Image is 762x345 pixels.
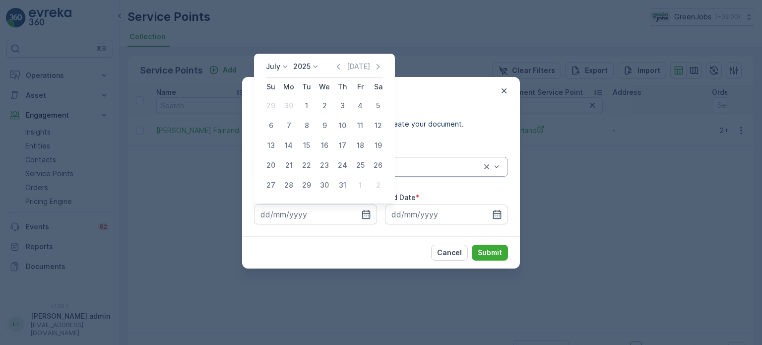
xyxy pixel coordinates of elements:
[293,62,311,71] p: 2025
[299,157,315,173] div: 22
[370,98,386,114] div: 5
[281,177,297,193] div: 28
[352,157,368,173] div: 25
[369,78,387,96] th: Saturday
[352,98,368,114] div: 4
[333,78,351,96] th: Thursday
[281,157,297,173] div: 21
[316,78,333,96] th: Wednesday
[281,138,297,153] div: 14
[317,177,332,193] div: 30
[299,177,315,193] div: 29
[299,118,315,134] div: 8
[334,157,350,173] div: 24
[352,138,368,153] div: 18
[352,118,368,134] div: 11
[437,248,462,258] p: Cancel
[334,98,350,114] div: 3
[370,177,386,193] div: 2
[370,138,386,153] div: 19
[352,177,368,193] div: 1
[298,78,316,96] th: Tuesday
[385,193,416,202] label: End Date
[351,78,369,96] th: Friday
[334,138,350,153] div: 17
[478,248,502,258] p: Submit
[263,118,279,134] div: 6
[317,98,332,114] div: 2
[370,118,386,134] div: 12
[472,245,508,261] button: Submit
[263,177,279,193] div: 27
[263,157,279,173] div: 20
[317,118,332,134] div: 9
[262,78,280,96] th: Sunday
[334,177,350,193] div: 31
[385,205,508,224] input: dd/mm/yyyy
[281,118,297,134] div: 7
[299,138,315,153] div: 15
[263,98,279,114] div: 29
[347,62,370,71] p: [DATE]
[280,78,298,96] th: Monday
[334,118,350,134] div: 10
[299,98,315,114] div: 1
[317,138,332,153] div: 16
[263,138,279,153] div: 13
[431,245,468,261] button: Cancel
[317,157,332,173] div: 23
[281,98,297,114] div: 30
[254,205,377,224] input: dd/mm/yyyy
[266,62,280,71] p: July
[370,157,386,173] div: 26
